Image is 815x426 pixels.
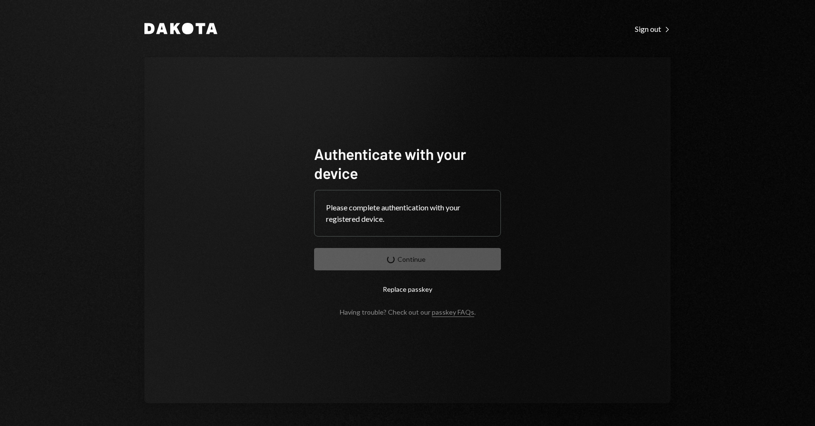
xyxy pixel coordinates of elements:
div: Having trouble? Check out our . [340,308,476,316]
div: Please complete authentication with your registered device. [326,202,489,225]
a: passkey FAQs [432,308,474,317]
a: Sign out [635,23,671,34]
div: Sign out [635,24,671,34]
h1: Authenticate with your device [314,144,501,182]
button: Replace passkey [314,278,501,300]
